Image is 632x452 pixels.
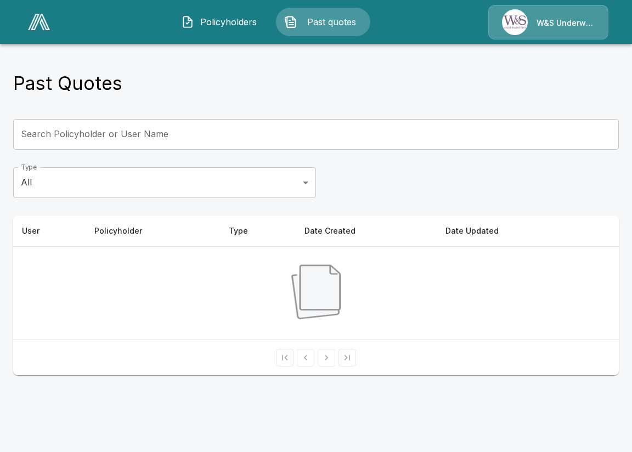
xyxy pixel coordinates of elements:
[276,8,370,36] button: Past quotes IconPast quotes
[284,15,297,29] img: Past quotes Icon
[274,349,358,366] nav: pagination navigation
[291,264,341,319] img: No quotes available Logo
[181,15,194,29] img: Policyholders Icon
[296,216,437,247] th: Date Created
[28,14,50,30] img: AA Logo
[437,216,583,247] th: Date Updated
[86,216,220,247] th: Policyholder
[13,72,122,95] h4: Past Quotes
[13,216,619,340] table: simple table
[173,8,267,36] button: Policyholders IconPolicyholders
[13,167,316,198] div: All
[21,162,37,172] label: Type
[13,216,86,247] th: User
[199,15,259,29] span: Policyholders
[220,216,296,247] th: Type
[302,15,362,29] span: Past quotes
